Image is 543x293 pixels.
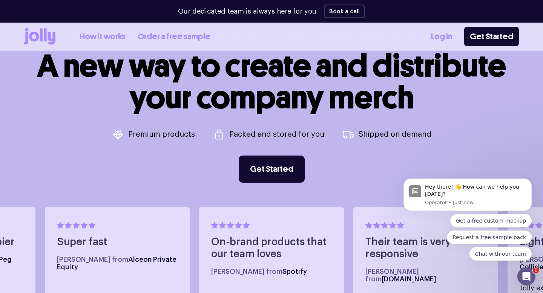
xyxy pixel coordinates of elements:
[80,31,126,43] a: How it works
[365,268,486,283] h5: [PERSON_NAME] from
[282,268,307,275] span: Spotify
[229,131,324,138] p: Packed and stored for you
[324,5,365,18] button: Book a call
[178,6,316,17] p: Our dedicated team is always here for you
[464,27,519,46] a: Get Started
[57,256,178,271] h5: [PERSON_NAME] from
[431,31,452,43] a: Log In
[37,50,506,113] h1: A new way to create and distribute your company merch
[239,156,305,183] a: Get Started
[211,268,332,275] h5: [PERSON_NAME] from
[57,236,178,248] h4: Super fast
[365,236,486,260] h4: Their team is very responsive
[382,276,436,282] span: [DOMAIN_NAME]
[517,267,535,285] iframe: Intercom live chat
[138,31,210,43] a: Order a free sample
[533,267,539,273] span: 1
[211,236,332,260] h4: On-brand products that our team loves
[128,131,195,138] p: Premium products
[359,131,431,138] p: Shipped on demand
[392,121,543,273] iframe: Intercom notifications message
